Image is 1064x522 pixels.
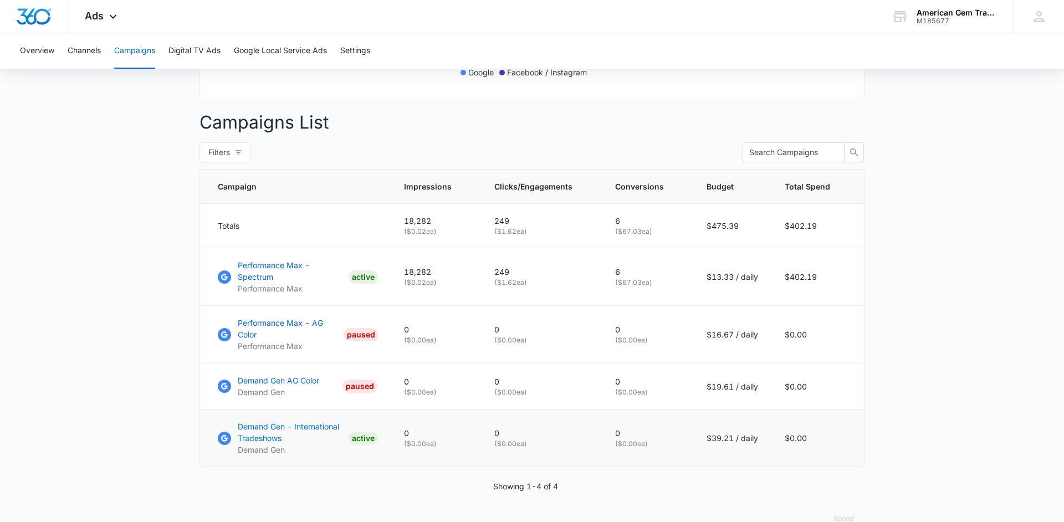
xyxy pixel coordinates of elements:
p: $475.39 [707,220,758,232]
span: Impressions [404,181,452,192]
p: Performance Max - AG Color [238,317,339,340]
p: ( $0.02 ea) [404,227,468,237]
button: search [844,142,864,162]
p: $13.33 / daily [707,271,758,283]
p: ( $0.00 ea) [494,335,589,345]
p: 0 [404,324,468,335]
img: Google Ads [218,380,231,393]
div: PAUSED [342,380,377,393]
span: Clicks/Engagements [494,181,572,192]
p: 6 [615,215,680,227]
p: ( $0.00 ea) [404,387,468,397]
p: 18,282 [404,266,468,278]
span: Budget [707,181,742,192]
button: Google Local Service Ads [234,33,327,69]
img: Google Ads [218,328,231,341]
a: Google AdsPerformance Max - SpectrumPerformance MaxACTIVE [218,259,377,294]
p: ( $0.00 ea) [404,335,468,345]
td: $0.00 [771,410,864,467]
p: $39.21 / daily [707,432,758,444]
td: $402.19 [771,248,864,306]
p: Performance Max [238,340,339,352]
p: 0 [494,427,589,439]
span: search [845,148,863,157]
div: account name [917,8,997,17]
button: Filters [199,142,251,162]
p: ( $1.62 ea) [494,278,589,288]
div: ACTIVE [349,270,378,284]
button: Campaigns [114,33,155,69]
td: $0.00 [771,306,864,364]
div: ACTIVE [349,432,378,445]
p: ( $67.03 ea) [615,278,680,288]
p: ( $67.03 ea) [615,227,680,237]
p: Demand Gen AG Color [238,375,319,386]
td: $402.19 [771,204,864,248]
a: Google AdsDemand Gen - International TradeshowsDemand GenACTIVE [218,421,377,456]
p: ( $0.02 ea) [404,278,468,288]
button: Channels [68,33,101,69]
p: 249 [494,266,589,278]
p: ( $0.00 ea) [404,439,468,449]
div: account id [917,17,997,25]
p: ( $0.00 ea) [615,387,680,397]
p: 0 [404,427,468,439]
p: Campaigns List [199,109,864,136]
a: Google AdsDemand Gen AG ColorDemand GenPAUSED [218,375,377,398]
p: ( $0.00 ea) [494,387,589,397]
p: Performance Max [238,283,344,294]
a: Google AdsPerformance Max - AG ColorPerformance MaxPAUSED [218,317,377,352]
div: PAUSED [344,328,378,341]
p: 0 [615,376,680,387]
button: Overview [20,33,54,69]
p: ( $0.00 ea) [615,335,680,345]
p: 0 [615,324,680,335]
button: Digital TV Ads [168,33,221,69]
input: Search Campaigns [749,146,829,158]
p: $16.67 / daily [707,329,758,340]
span: Filters [208,146,230,158]
p: Performance Max - Spectrum [238,259,344,283]
span: Campaign [218,181,361,192]
button: Settings [340,33,370,69]
p: 6 [615,266,680,278]
p: Demand Gen [238,386,319,398]
p: 249 [494,215,589,227]
p: 0 [404,376,468,387]
p: 18,282 [404,215,468,227]
span: Ads [85,10,104,22]
p: ( $0.00 ea) [615,439,680,449]
img: Google Ads [218,432,231,445]
span: Conversions [615,181,664,192]
p: ( $0.00 ea) [494,439,589,449]
td: $0.00 [771,364,864,410]
img: Google Ads [218,270,231,284]
p: Demand Gen [238,444,344,456]
p: $19.61 / daily [707,381,758,392]
p: ( $1.62 ea) [494,227,589,237]
p: Facebook / Instagram [507,66,587,78]
div: Totals [218,220,377,232]
p: 0 [494,376,589,387]
span: Total Spend [785,181,830,192]
p: 0 [615,427,680,439]
p: 0 [494,324,589,335]
p: Demand Gen - International Tradeshows [238,421,344,444]
p: Google [468,66,494,78]
p: Showing 1-4 of 4 [493,480,558,492]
